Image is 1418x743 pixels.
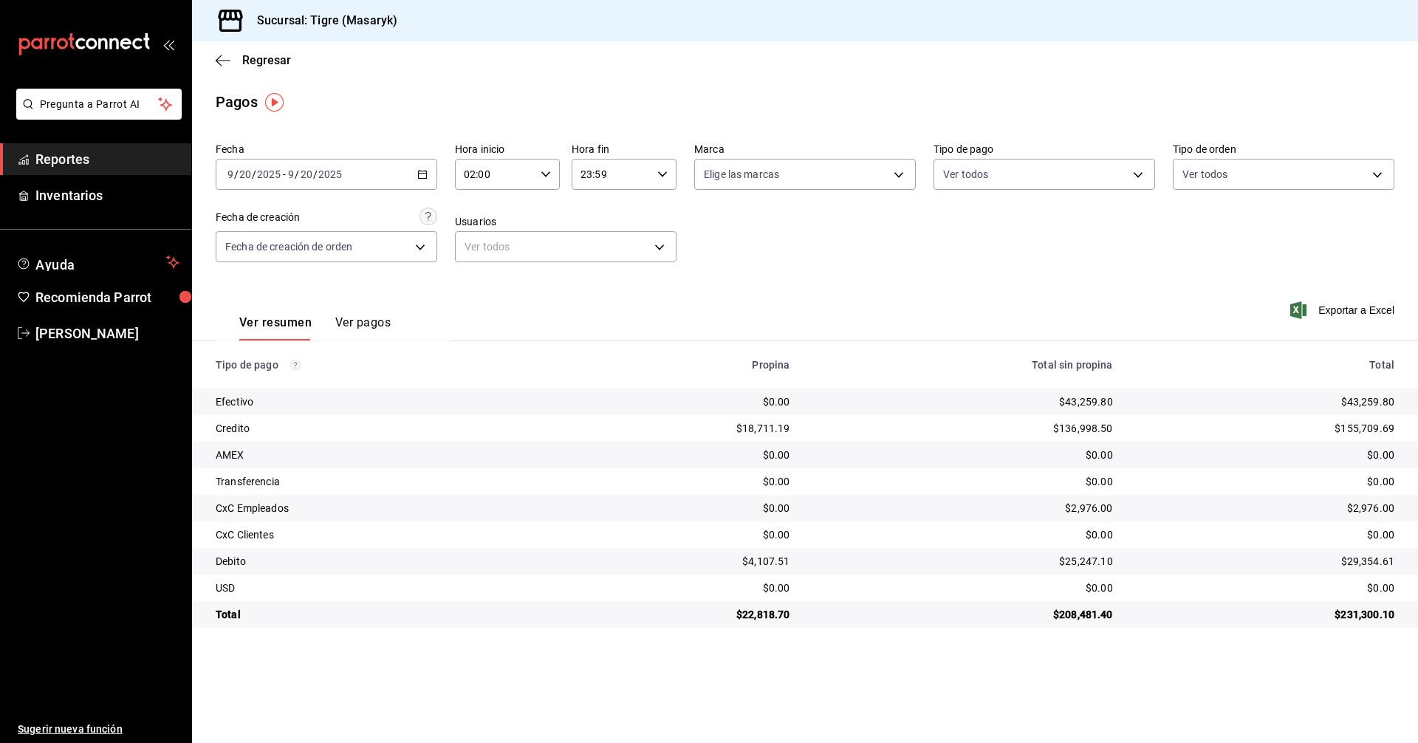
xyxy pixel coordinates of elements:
[35,323,179,343] span: [PERSON_NAME]
[300,168,313,180] input: --
[813,474,1112,489] div: $0.00
[575,474,790,489] div: $0.00
[216,607,552,622] div: Total
[283,168,286,180] span: -
[216,581,552,595] div: USD
[1293,301,1394,319] button: Exportar a Excel
[1137,527,1394,542] div: $0.00
[575,394,790,409] div: $0.00
[295,168,299,180] span: /
[694,144,916,154] label: Marca
[575,448,790,462] div: $0.00
[216,210,300,225] div: Fecha de creación
[813,394,1112,409] div: $43,259.80
[1137,607,1394,622] div: $231,300.10
[35,185,179,205] span: Inventarios
[813,501,1112,516] div: $2,976.00
[813,421,1112,436] div: $136,998.50
[290,360,301,370] svg: Los pagos realizados con Pay y otras terminales son montos brutos.
[216,527,552,542] div: CxC Clientes
[10,107,182,123] a: Pregunta a Parrot AI
[162,38,174,50] button: open_drawer_menu
[455,216,677,227] label: Usuarios
[239,168,252,180] input: --
[1173,144,1394,154] label: Tipo de orden
[1137,581,1394,595] div: $0.00
[813,527,1112,542] div: $0.00
[455,231,677,262] div: Ver todos
[216,448,552,462] div: AMEX
[572,144,677,154] label: Hora fin
[1137,554,1394,569] div: $29,354.61
[575,554,790,569] div: $4,107.51
[575,581,790,595] div: $0.00
[216,359,552,371] div: Tipo de pago
[35,149,179,169] span: Reportes
[239,315,391,340] div: navigation tabs
[575,607,790,622] div: $22,818.70
[813,581,1112,595] div: $0.00
[265,93,284,112] img: Tooltip marker
[216,91,258,113] div: Pagos
[234,168,239,180] span: /
[575,501,790,516] div: $0.00
[242,53,291,67] span: Regresar
[813,607,1112,622] div: $208,481.40
[1137,421,1394,436] div: $155,709.69
[35,287,179,307] span: Recomienda Parrot
[1137,448,1394,462] div: $0.00
[318,168,343,180] input: ----
[18,722,179,737] span: Sugerir nueva función
[934,144,1155,154] label: Tipo de pago
[335,315,391,340] button: Ver pagos
[245,12,397,30] h3: Sucursal: Tigre (Masaryk)
[216,144,437,154] label: Fecha
[575,421,790,436] div: $18,711.19
[1182,167,1227,182] span: Ver todos
[216,474,552,489] div: Transferencia
[216,554,552,569] div: Debito
[216,53,291,67] button: Regresar
[227,168,234,180] input: --
[813,554,1112,569] div: $25,247.10
[40,97,159,112] span: Pregunta a Parrot AI
[943,167,988,182] span: Ver todos
[1137,394,1394,409] div: $43,259.80
[216,421,552,436] div: Credito
[216,394,552,409] div: Efectivo
[575,359,790,371] div: Propina
[1137,501,1394,516] div: $2,976.00
[455,144,560,154] label: Hora inicio
[252,168,256,180] span: /
[239,315,312,340] button: Ver resumen
[1137,474,1394,489] div: $0.00
[216,501,552,516] div: CxC Empleados
[35,253,160,271] span: Ayuda
[575,527,790,542] div: $0.00
[313,168,318,180] span: /
[225,239,352,254] span: Fecha de creación de orden
[256,168,281,180] input: ----
[813,359,1112,371] div: Total sin propina
[287,168,295,180] input: --
[813,448,1112,462] div: $0.00
[1137,359,1394,371] div: Total
[704,167,779,182] span: Elige las marcas
[16,89,182,120] button: Pregunta a Parrot AI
